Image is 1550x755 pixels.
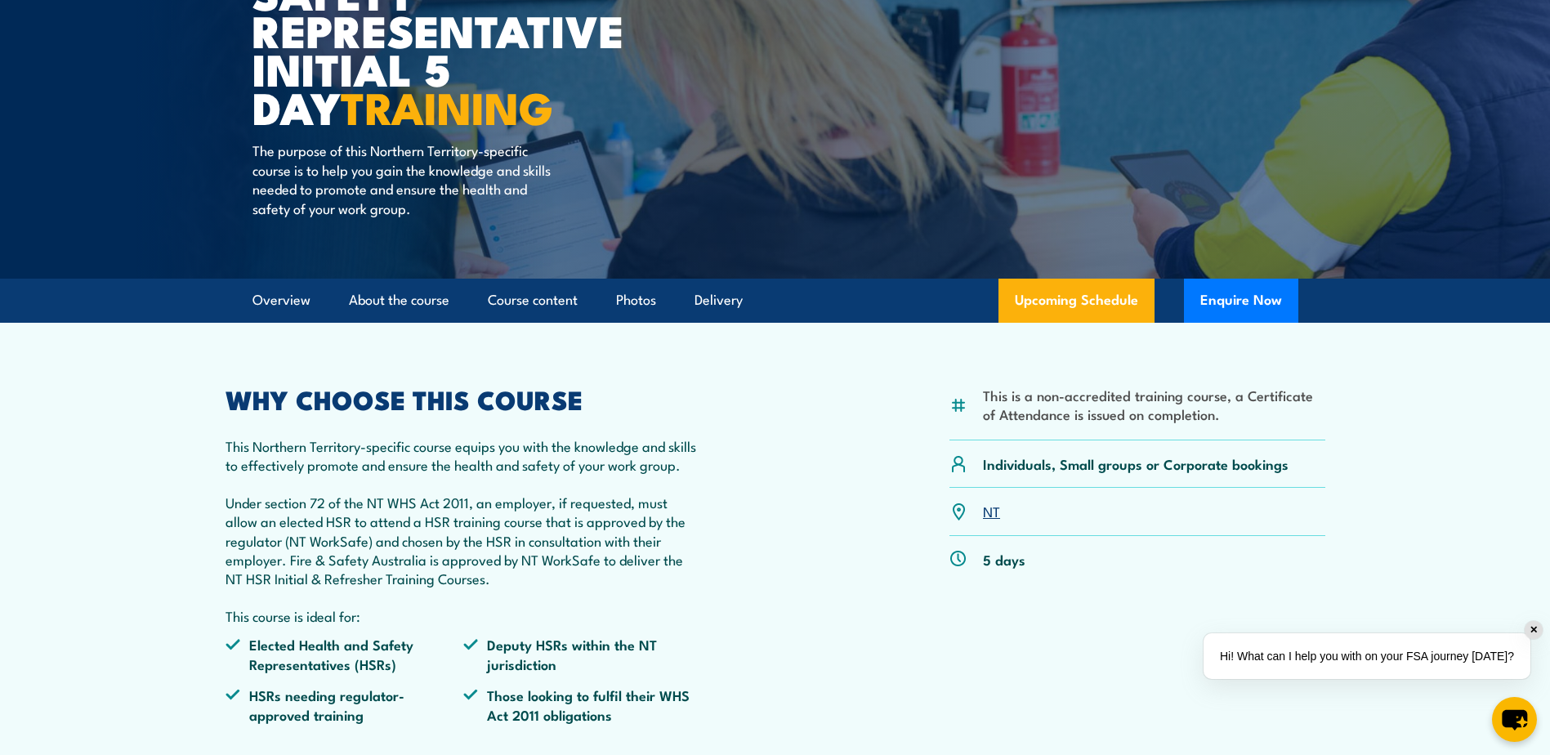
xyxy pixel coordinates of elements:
[252,141,551,217] p: The purpose of this Northern Territory-specific course is to help you gain the knowledge and skil...
[349,279,449,322] a: About the course
[226,606,703,625] p: This course is ideal for:
[252,279,310,322] a: Overview
[226,635,464,673] li: Elected Health and Safety Representatives (HSRs)
[226,686,464,724] li: HSRs needing regulator-approved training
[695,279,743,322] a: Delivery
[983,550,1025,569] p: 5 days
[998,279,1155,323] a: Upcoming Schedule
[1492,697,1537,742] button: chat-button
[983,386,1325,424] li: This is a non-accredited training course, a Certificate of Attendance is issued on completion.
[616,279,656,322] a: Photos
[226,387,703,410] h2: WHY CHOOSE THIS COURSE
[983,454,1289,473] p: Individuals, Small groups or Corporate bookings
[341,72,553,140] strong: TRAINING
[1525,621,1543,639] div: ✕
[1204,633,1530,679] div: Hi! What can I help you with on your FSA journey [DATE]?
[488,279,578,322] a: Course content
[226,493,703,588] p: Under section 72 of the NT WHS Act 2011, an employer, if requested, must allow an elected HSR to ...
[463,686,702,724] li: Those looking to fulfil their WHS Act 2011 obligations
[983,501,1000,520] a: NT
[1184,279,1298,323] button: Enquire Now
[463,635,702,673] li: Deputy HSRs within the NT jurisdiction
[226,436,703,475] p: This Northern Territory-specific course equips you with the knowledge and skills to effectively p...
